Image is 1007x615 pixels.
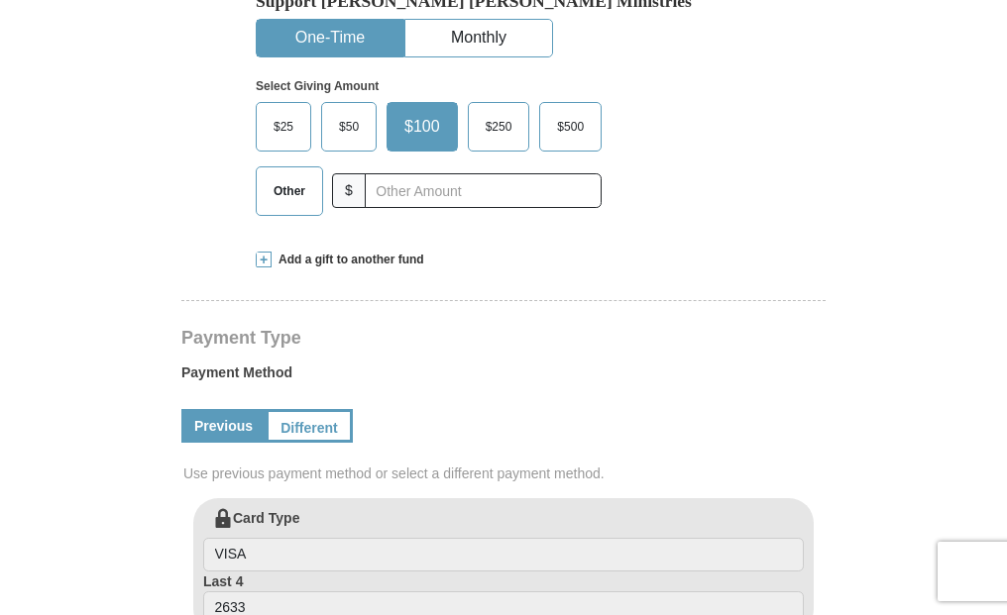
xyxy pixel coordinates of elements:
[181,330,826,346] h4: Payment Type
[183,463,828,483] span: Use previous payment method or select a different payment method.
[257,20,403,56] button: One-Time
[181,409,266,443] a: Previous
[264,176,315,206] span: Other
[272,252,424,268] span: Add a gift to another fund
[394,112,450,142] span: $100
[365,173,602,208] input: Other Amount
[476,112,522,142] span: $250
[203,508,804,571] label: Card Type
[332,173,366,208] span: $
[256,79,379,93] strong: Select Giving Amount
[181,362,826,392] label: Payment Method
[266,409,353,443] a: Different
[329,112,369,142] span: $50
[203,538,804,571] input: Card Type
[547,112,594,142] span: $500
[405,20,552,56] button: Monthly
[264,112,303,142] span: $25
